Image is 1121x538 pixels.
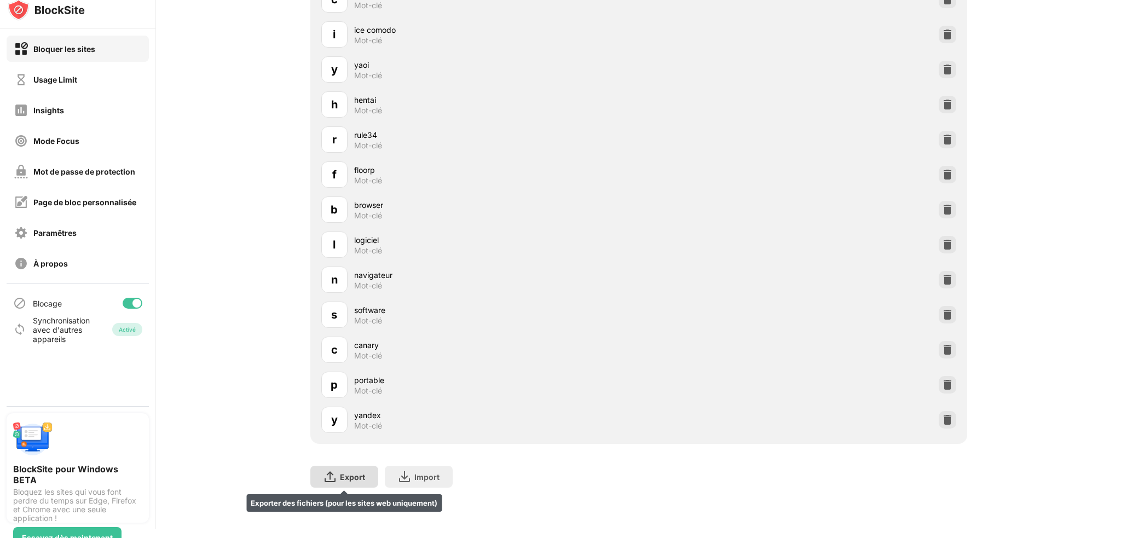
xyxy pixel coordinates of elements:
[331,61,338,78] div: y
[331,306,337,323] div: s
[354,36,382,45] div: Mot-clé
[14,103,28,117] img: insights-off.svg
[332,131,337,148] div: r
[33,228,77,238] div: Paramêtres
[414,472,440,482] div: Import
[354,269,639,281] div: navigateur
[354,94,639,106] div: hentai
[332,166,337,183] div: f
[354,211,382,221] div: Mot-clé
[354,351,382,361] div: Mot-clé
[340,472,365,482] div: Export
[331,271,338,288] div: n
[14,134,28,148] img: focus-off.svg
[354,374,639,386] div: portable
[354,71,382,80] div: Mot-clé
[354,129,639,141] div: rule34
[354,176,382,186] div: Mot-clé
[13,323,26,336] img: sync-icon.svg
[354,141,382,151] div: Mot-clé
[354,386,382,396] div: Mot-clé
[354,1,382,10] div: Mot-clé
[354,234,639,246] div: logiciel
[14,42,28,56] img: block-on.svg
[33,316,89,344] div: Synchronisation avec d'autres appareils
[333,236,336,253] div: l
[354,199,639,211] div: browser
[14,165,28,178] img: password-protection-off.svg
[354,106,382,115] div: Mot-clé
[14,195,28,209] img: customize-block-page-off.svg
[354,59,639,71] div: yaoi
[13,488,142,523] div: Bloquez les sites qui vous font perdre du temps sur Edge, Firefox et Chrome avec une seule applic...
[33,75,77,84] div: Usage Limit
[331,412,338,428] div: y
[33,136,79,146] div: Mode Focus
[33,198,136,207] div: Page de bloc personnalisée
[33,106,64,115] div: Insights
[354,304,639,316] div: software
[354,246,382,256] div: Mot-clé
[13,420,53,459] img: push-desktop.svg
[354,164,639,176] div: floorp
[354,281,382,291] div: Mot-clé
[333,26,336,43] div: i
[331,201,338,218] div: b
[33,167,135,176] div: Mot de passe de protection
[14,73,28,86] img: time-usage-off.svg
[33,259,68,268] div: À propos
[354,316,382,326] div: Mot-clé
[33,44,95,54] div: Bloquer les sites
[354,409,639,421] div: yandex
[331,96,338,113] div: h
[331,342,338,358] div: c
[14,226,28,240] img: settings-off.svg
[33,299,62,308] div: Blocage
[354,339,639,351] div: canary
[354,24,639,36] div: ice comodo
[354,421,382,431] div: Mot-clé
[119,326,136,333] div: Activé
[13,297,26,310] img: blocking-icon.svg
[331,377,338,393] div: p
[246,494,442,512] div: Exporter des fichiers (pour les sites web uniquement)
[14,257,28,270] img: about-off.svg
[13,464,142,485] div: BlockSite pour Windows BETA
